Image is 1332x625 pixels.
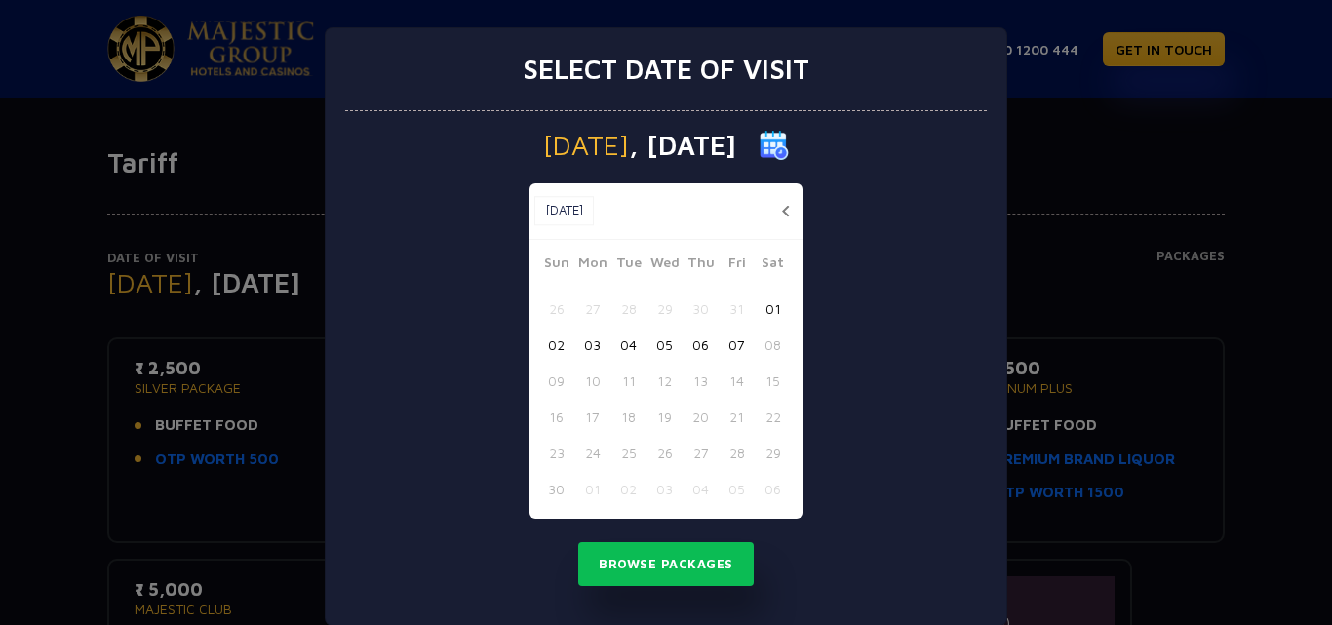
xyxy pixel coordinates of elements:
[538,363,574,399] button: 09
[755,291,791,327] button: 01
[755,363,791,399] button: 15
[646,252,683,279] span: Wed
[574,363,610,399] button: 10
[646,291,683,327] button: 29
[538,435,574,471] button: 23
[610,435,646,471] button: 25
[523,53,809,86] h3: Select date of visit
[755,471,791,507] button: 06
[646,327,683,363] button: 05
[755,399,791,435] button: 22
[719,435,755,471] button: 28
[574,291,610,327] button: 27
[683,363,719,399] button: 13
[683,327,719,363] button: 06
[646,435,683,471] button: 26
[538,291,574,327] button: 26
[760,131,789,160] img: calender icon
[538,327,574,363] button: 02
[538,252,574,279] span: Sun
[610,252,646,279] span: Tue
[610,327,646,363] button: 04
[719,363,755,399] button: 14
[629,132,736,159] span: , [DATE]
[755,252,791,279] span: Sat
[578,542,754,587] button: Browse Packages
[610,363,646,399] button: 11
[683,435,719,471] button: 27
[719,291,755,327] button: 31
[683,471,719,507] button: 04
[719,327,755,363] button: 07
[646,363,683,399] button: 12
[646,471,683,507] button: 03
[574,399,610,435] button: 17
[610,399,646,435] button: 18
[574,471,610,507] button: 01
[755,327,791,363] button: 08
[719,471,755,507] button: 05
[683,291,719,327] button: 30
[574,252,610,279] span: Mon
[538,471,574,507] button: 30
[538,399,574,435] button: 16
[534,196,594,225] button: [DATE]
[719,252,755,279] span: Fri
[755,435,791,471] button: 29
[683,252,719,279] span: Thu
[719,399,755,435] button: 21
[646,399,683,435] button: 19
[610,291,646,327] button: 28
[543,132,629,159] span: [DATE]
[574,327,610,363] button: 03
[610,471,646,507] button: 02
[683,399,719,435] button: 20
[574,435,610,471] button: 24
